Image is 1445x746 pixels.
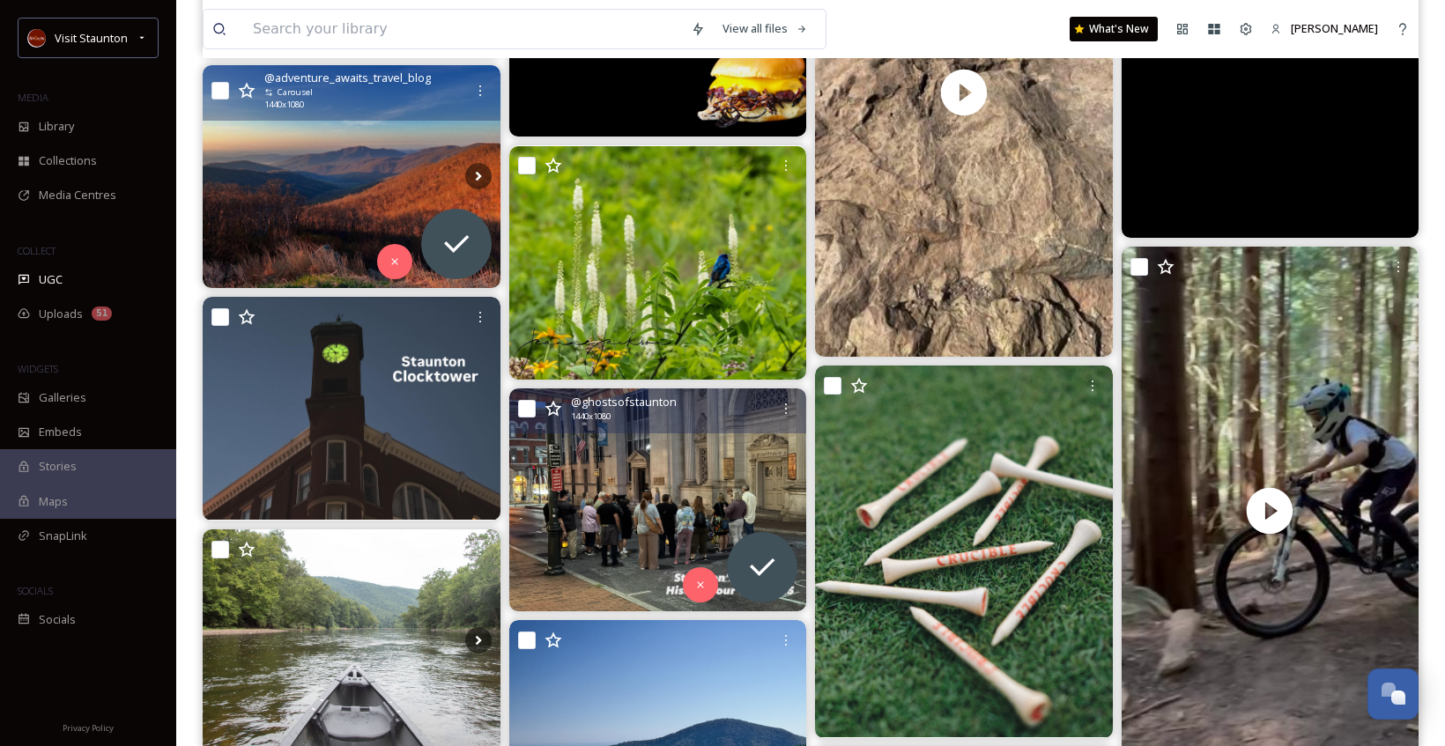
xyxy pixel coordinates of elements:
span: SOCIALS [18,584,53,597]
img: #stauntonva #stauntonvirginia [203,297,500,520]
span: Carousel [278,86,313,99]
a: What's New [1070,17,1158,41]
span: Library [39,118,74,135]
span: Privacy Policy [63,722,114,734]
span: WIDGETS [18,362,58,375]
a: View all files [714,11,817,46]
a: Privacy Policy [63,716,114,737]
span: Media Centres [39,187,116,203]
span: Visit Staunton [55,30,128,46]
span: @ adventure_awaits_travel_blog [264,70,431,86]
span: 1440 x 1080 [264,99,304,111]
button: Open Chat [1367,668,1419,720]
span: UGC [39,271,63,288]
span: SnapLink [39,528,87,544]
img: "Commitment is doing what you said you would do, after the feeling you said it in has passed." — ... [509,146,807,380]
img: images.png [28,29,46,47]
span: Collections [39,152,97,169]
span: Embeds [39,424,82,440]
span: Galleries [39,389,86,406]
span: Uploads [39,306,83,322]
img: #ghosts #ghosttours #thingstodoinstaunton #stauntonva #stauntonvirginia #ghostsofstaunton ghostso... [509,388,807,611]
span: MEDIA [18,91,48,104]
span: Socials [39,611,76,628]
span: COLLECT [18,244,56,257]
span: 1440 x 1080 [571,410,611,423]
span: Stories [39,458,77,475]
span: Maps [39,493,68,510]
div: 51 [92,307,112,321]
span: [PERSON_NAME] [1291,20,1378,36]
a: [PERSON_NAME] [1262,11,1387,46]
img: Elevate your golf ball and golf game with a set of natural wood golf tees🏌️ [815,366,1113,737]
span: @ ghostsofstaunton [571,394,677,410]
input: Search your library [244,10,682,48]
img: Shenandoah National Park is where mountain magic meets peaceful solitude. 🏞️ Whether you’re cruis... [203,65,500,288]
